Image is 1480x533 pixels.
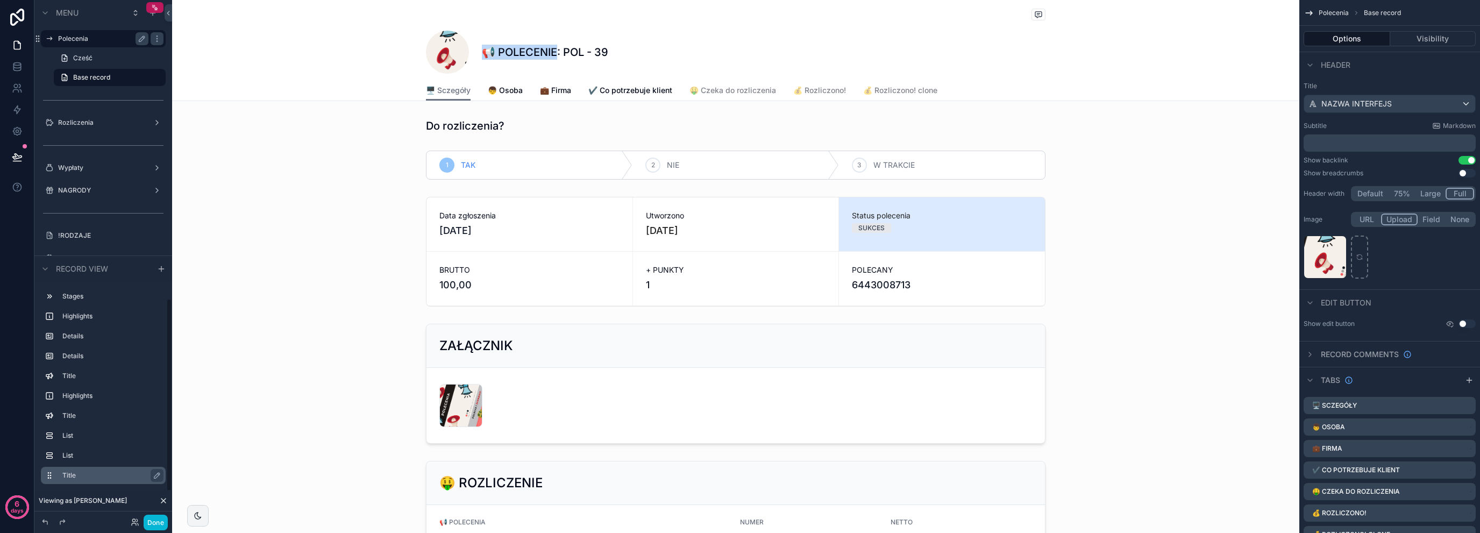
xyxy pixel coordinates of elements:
[56,8,79,18] span: Menu
[1304,189,1347,198] label: Header width
[1390,31,1476,46] button: Visibility
[1312,444,1342,453] label: 💼 Firma
[1321,375,1340,386] span: Tabs
[58,254,163,262] label: !FORMY
[793,85,846,96] span: 💰 Rozliczono!
[1304,95,1476,113] button: NAZWA INTERFEJS
[56,263,108,274] span: Record view
[689,81,776,102] a: 🤑 Czeka do rozliczenia
[73,73,110,82] span: Base record
[1321,349,1399,360] span: Record comments
[62,372,161,380] label: Title
[62,451,161,460] label: List
[426,85,471,96] span: 🖥️ Sczegóły
[58,164,148,172] label: Wypłaty
[62,392,161,400] label: Highlights
[1364,9,1401,17] span: Base record
[1304,215,1347,224] label: Image
[1304,31,1390,46] button: Options
[488,85,523,96] span: 👦 Osoba
[58,231,163,240] label: !RODZAJE
[54,69,166,86] a: Base record
[62,292,161,301] label: Stages
[62,352,161,360] label: Details
[488,81,523,102] a: 👦 Osoba
[1304,156,1348,165] div: Show backlink
[1304,319,1355,328] label: Show edit button
[1304,134,1476,152] div: scrollable content
[863,81,937,102] a: 💰 Rozliczono! clone
[1304,169,1363,177] div: Show breadcrumbs
[1304,122,1327,130] label: Subtitle
[62,431,161,440] label: List
[1312,509,1367,517] label: 💰 Rozliczono!
[426,81,471,101] a: 🖥️ Sczegóły
[588,85,672,96] span: ✔️ Co potrzebuje klient
[1388,188,1415,200] button: 75%
[62,312,161,321] label: Highlights
[689,85,776,96] span: 🤑 Czeka do rozliczenia
[1418,214,1446,225] button: Field
[73,54,92,62] span: Cześć
[58,118,148,127] label: Rozliczenia
[39,496,127,505] span: Viewing as [PERSON_NAME]
[62,332,161,340] label: Details
[1353,214,1381,225] button: URL
[1321,98,1392,109] span: NAZWA INTERFEJS
[1312,401,1357,410] label: 🖥️ Sczegóły
[1415,188,1446,200] button: Large
[793,81,846,102] a: 💰 Rozliczono!
[863,85,937,96] span: 💰 Rozliczono! clone
[540,85,571,96] span: 💼 Firma
[1321,297,1371,308] span: Edit button
[144,515,168,530] button: Done
[1321,60,1350,70] span: Header
[1353,188,1388,200] button: Default
[11,503,24,518] p: days
[1381,214,1418,225] button: Upload
[1446,214,1474,225] button: None
[1319,9,1349,17] span: Polecenia
[34,281,172,494] div: scrollable content
[1312,487,1400,496] label: 🤑 Czeka do rozliczenia
[540,81,571,102] a: 💼 Firma
[58,34,144,43] label: Polecenia
[58,186,148,195] label: NAGRODY
[62,411,161,420] label: Title
[15,499,19,509] p: 6
[588,81,672,102] a: ✔️ Co potrzebuje klient
[1446,188,1474,200] button: Full
[1304,82,1476,90] label: Title
[1312,423,1345,431] label: 👦 Osoba
[1443,122,1476,130] span: Markdown
[1432,122,1476,130] a: Markdown
[1312,466,1400,474] label: ✔️ Co potrzebuje klient
[482,45,608,60] h1: 📢 POLECENIE: POL - 39
[54,49,166,67] a: Cześć
[62,471,157,480] label: Title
